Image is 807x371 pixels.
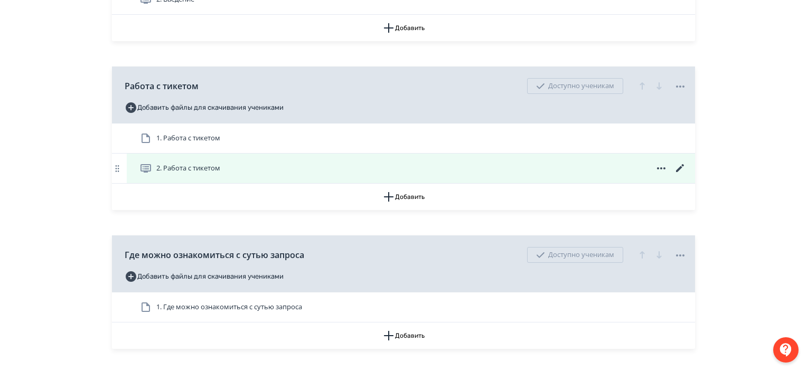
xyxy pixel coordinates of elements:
button: Добавить [112,184,695,210]
div: Доступно ученикам [527,247,623,263]
button: Добавить файлы для скачивания учениками [125,99,284,116]
span: 1. Работа с тикетом [156,133,220,144]
button: Добавить [112,322,695,349]
span: 1. Где можно ознакомиться с сутью запроса [156,302,302,312]
div: 1. Где можно ознакомиться с сутью запроса [112,292,695,322]
div: 2. Работа с тикетом [112,154,695,184]
div: 1. Работа с тикетом [112,123,695,154]
button: Добавить файлы для скачивания учениками [125,268,284,285]
button: Добавить [112,15,695,41]
div: Доступно ученикам [527,78,623,94]
span: Работа с тикетом [125,80,199,92]
span: Где можно ознакомиться с сутью запроса [125,249,304,261]
span: 2. Работа с тикетом [156,163,220,174]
